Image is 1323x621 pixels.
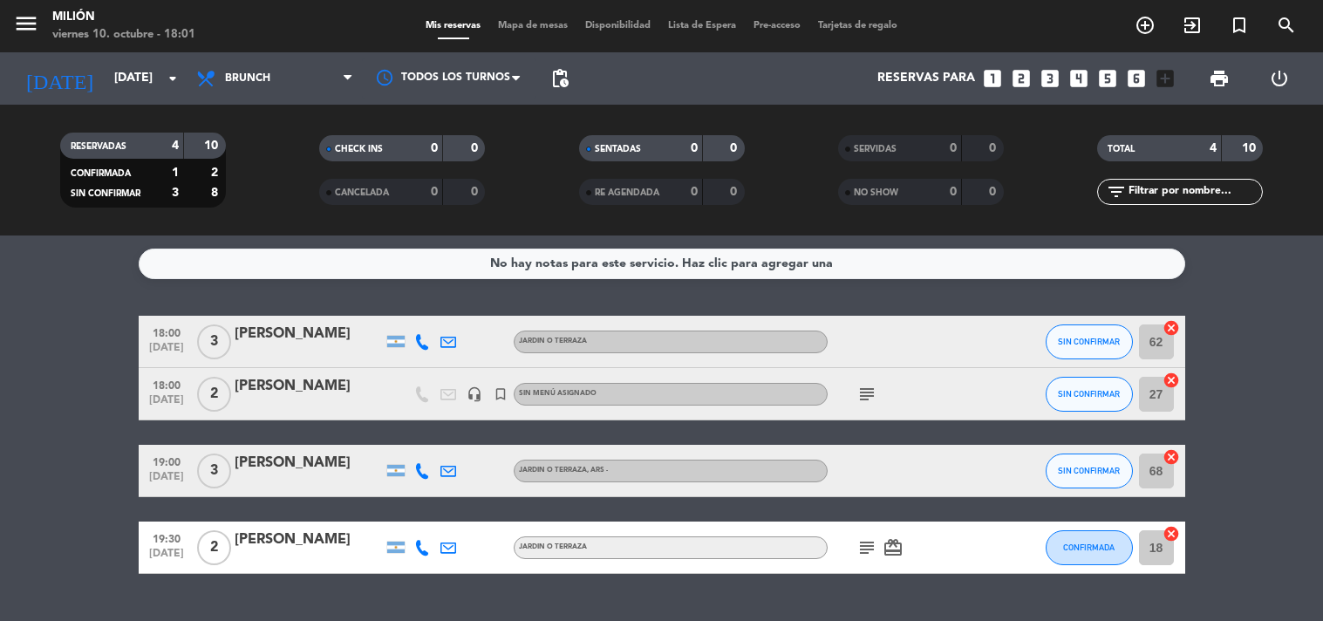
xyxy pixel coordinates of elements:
[595,145,641,154] span: SENTADAS
[730,186,740,198] strong: 0
[856,384,877,405] i: subject
[197,454,231,488] span: 3
[1063,543,1115,552] span: CONFIRMADA
[989,186,999,198] strong: 0
[490,254,833,274] div: No hay notas para este servicio. Haz clic para agregar una
[1163,448,1180,466] i: cancel
[335,188,389,197] span: CANCELADA
[1058,389,1120,399] span: SIN CONFIRMAR
[471,142,481,154] strong: 0
[1269,68,1290,89] i: power_settings_new
[576,21,659,31] span: Disponibilidad
[1209,68,1230,89] span: print
[1058,337,1120,346] span: SIN CONFIRMAR
[1229,15,1250,36] i: turned_in_not
[1046,324,1133,359] button: SIN CONFIRMAR
[519,543,587,550] span: JARDIN o TERRAZA
[1163,319,1180,337] i: cancel
[145,528,188,548] span: 19:30
[431,186,438,198] strong: 0
[467,386,482,402] i: headset_mic
[235,529,383,551] div: [PERSON_NAME]
[145,394,188,414] span: [DATE]
[197,377,231,412] span: 2
[1046,377,1133,412] button: SIN CONFIRMAR
[235,452,383,474] div: [PERSON_NAME]
[730,142,740,154] strong: 0
[595,188,659,197] span: RE AGENDADA
[235,323,383,345] div: [PERSON_NAME]
[854,145,897,154] span: SERVIDAS
[335,145,383,154] span: CHECK INS
[691,186,698,198] strong: 0
[1010,67,1033,90] i: looks_two
[856,537,877,558] i: subject
[204,140,222,152] strong: 10
[493,386,508,402] i: turned_in_not
[71,169,131,178] span: CONFIRMADA
[1135,15,1156,36] i: add_circle_outline
[519,338,587,345] span: JARDIN o TERRAZA
[52,26,195,44] div: viernes 10. octubre - 18:01
[13,10,39,43] button: menu
[1067,67,1090,90] i: looks_4
[172,167,179,179] strong: 1
[145,451,188,471] span: 19:00
[1154,67,1176,90] i: add_box
[172,140,179,152] strong: 4
[519,467,608,474] span: JARDIN o TERRAZA
[1125,67,1148,90] i: looks_6
[145,548,188,568] span: [DATE]
[145,322,188,342] span: 18:00
[225,72,270,85] span: Brunch
[1163,372,1180,389] i: cancel
[883,537,904,558] i: card_giftcard
[13,10,39,37] i: menu
[197,324,231,359] span: 3
[1163,525,1180,543] i: cancel
[211,167,222,179] strong: 2
[587,467,608,474] span: , ARS -
[1106,181,1127,202] i: filter_list
[1108,145,1135,154] span: TOTAL
[52,9,195,26] div: Milión
[1242,142,1259,154] strong: 10
[1039,67,1061,90] i: looks_3
[989,142,999,154] strong: 0
[877,72,975,85] span: Reservas para
[417,21,489,31] span: Mis reservas
[1096,67,1119,90] i: looks_5
[1046,454,1133,488] button: SIN CONFIRMAR
[981,67,1004,90] i: looks_one
[211,187,222,199] strong: 8
[1276,15,1297,36] i: search
[172,187,179,199] strong: 3
[13,59,106,98] i: [DATE]
[1182,15,1203,36] i: exit_to_app
[71,189,140,198] span: SIN CONFIRMAR
[145,471,188,491] span: [DATE]
[854,188,898,197] span: NO SHOW
[145,374,188,394] span: 18:00
[519,390,597,397] span: Sin menú asignado
[471,186,481,198] strong: 0
[659,21,745,31] span: Lista de Espera
[809,21,906,31] span: Tarjetas de regalo
[1250,52,1310,105] div: LOG OUT
[1210,142,1217,154] strong: 4
[1046,530,1133,565] button: CONFIRMADA
[549,68,570,89] span: pending_actions
[950,186,957,198] strong: 0
[745,21,809,31] span: Pre-acceso
[197,530,231,565] span: 2
[162,68,183,89] i: arrow_drop_down
[1127,182,1262,201] input: Filtrar por nombre...
[950,142,957,154] strong: 0
[1058,466,1120,475] span: SIN CONFIRMAR
[71,142,126,151] span: RESERVADAS
[431,142,438,154] strong: 0
[489,21,576,31] span: Mapa de mesas
[235,375,383,398] div: [PERSON_NAME]
[145,342,188,362] span: [DATE]
[691,142,698,154] strong: 0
